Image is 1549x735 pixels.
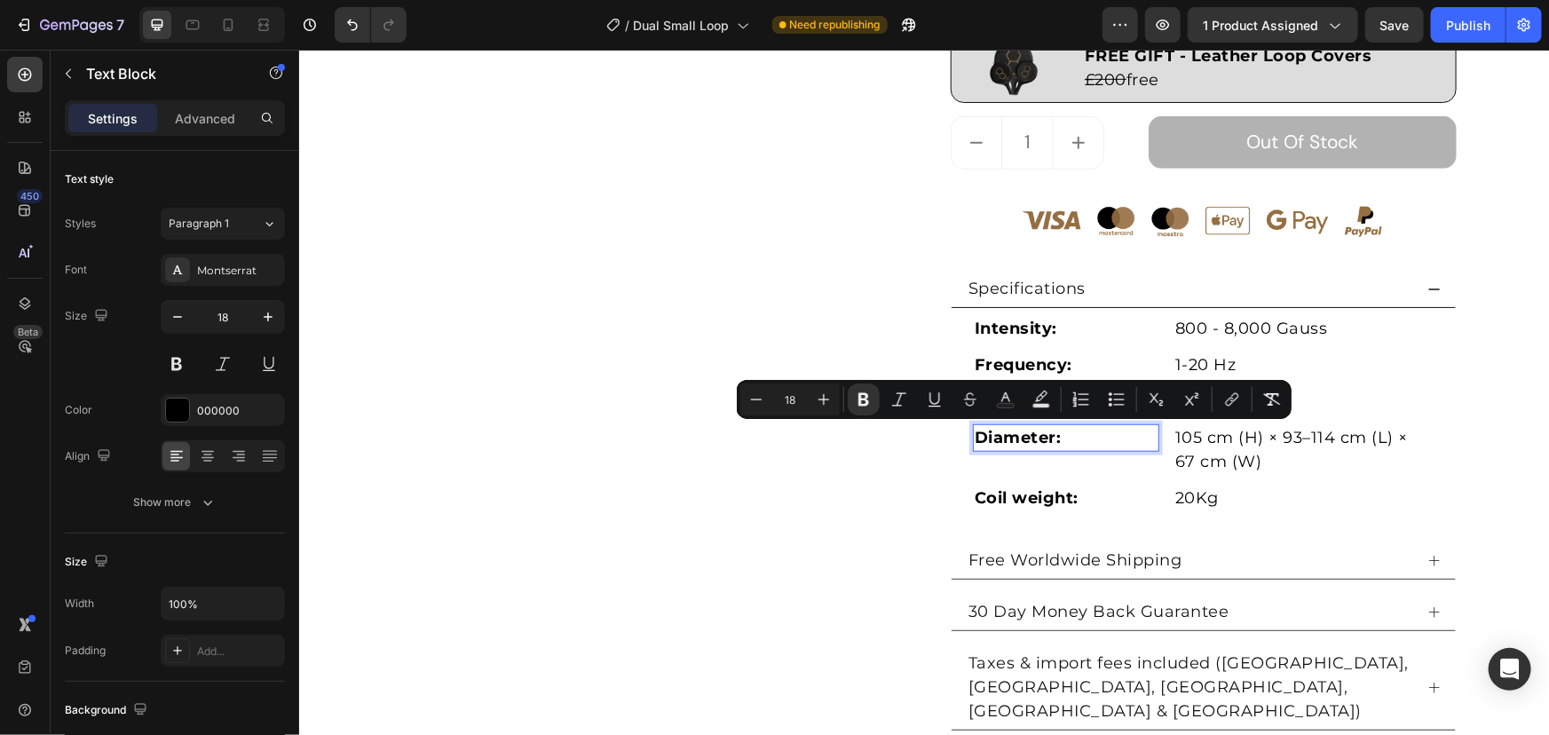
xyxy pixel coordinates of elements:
strong: Coil weight: [676,439,779,458]
button: decrement [652,67,702,119]
strong: Frequency: [676,305,773,325]
strong: Intensity: [676,269,758,288]
span: 1 product assigned [1203,16,1318,35]
div: Size [65,304,112,328]
div: Align [65,445,115,469]
div: Out of stock [948,79,1060,107]
div: Add... [197,644,281,660]
span: Paragraph 1 [169,216,229,232]
div: Publish [1446,16,1490,35]
button: increment [755,67,804,119]
div: Editor contextual toolbar [737,380,1292,419]
button: 7 [7,7,132,43]
div: Color [65,402,92,418]
div: Show more [134,494,217,511]
p: 20Kg [876,437,1134,461]
img: Payment icons [715,146,1095,194]
div: 450 [17,189,43,203]
p: 1-20 Hz [876,304,1134,328]
button: Publish [1431,7,1506,43]
button: Save [1365,7,1424,43]
span: / [626,16,630,35]
button: Out of stock [850,67,1158,120]
span: Save [1380,18,1410,33]
div: Styles [65,216,96,232]
p: Text Block [86,63,237,84]
p: Advanced [175,109,235,128]
strong: Application: [676,342,780,361]
div: Open Intercom Messenger [1489,648,1531,691]
p: 30 Day Money Back Guarantee [669,550,930,574]
span: Dual Small Loop [634,16,730,35]
button: Paragraph 1 [161,208,285,240]
p: 105 cm (H) × 93–114 cm (L) × 67 cm (W) [876,376,1134,424]
div: Rich Text Editor. Editing area: main [674,375,860,402]
p: free [786,19,1155,43]
p: Taxes & import fees included ([GEOGRAPHIC_DATA], [GEOGRAPHIC_DATA], [GEOGRAPHIC_DATA], [GEOGRAPHI... [669,602,1111,674]
s: £200 [786,20,827,40]
div: Font [65,262,87,278]
p: 7 [116,14,124,36]
p: Localised [876,340,1134,364]
div: Undo/Redo [335,7,407,43]
div: Size [65,550,112,574]
p: Settings [88,109,138,128]
input: quantity [702,67,755,119]
div: Background [65,699,151,723]
p: Specifications [669,227,786,251]
div: Beta [13,325,43,339]
p: 800 - 8,000 Gauss [876,267,1134,291]
input: Auto [162,588,284,620]
button: Show more [65,486,285,518]
p: Free Worldwide Shipping [669,499,883,523]
div: Padding [65,643,106,659]
div: 000000 [197,403,281,419]
span: Need republishing [790,17,881,33]
iframe: Design area [299,50,1549,735]
div: Text style [65,171,114,187]
div: Width [65,596,94,612]
button: 1 product assigned [1188,7,1358,43]
strong: Diameter: [676,378,763,398]
div: Montserrat [197,263,281,279]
